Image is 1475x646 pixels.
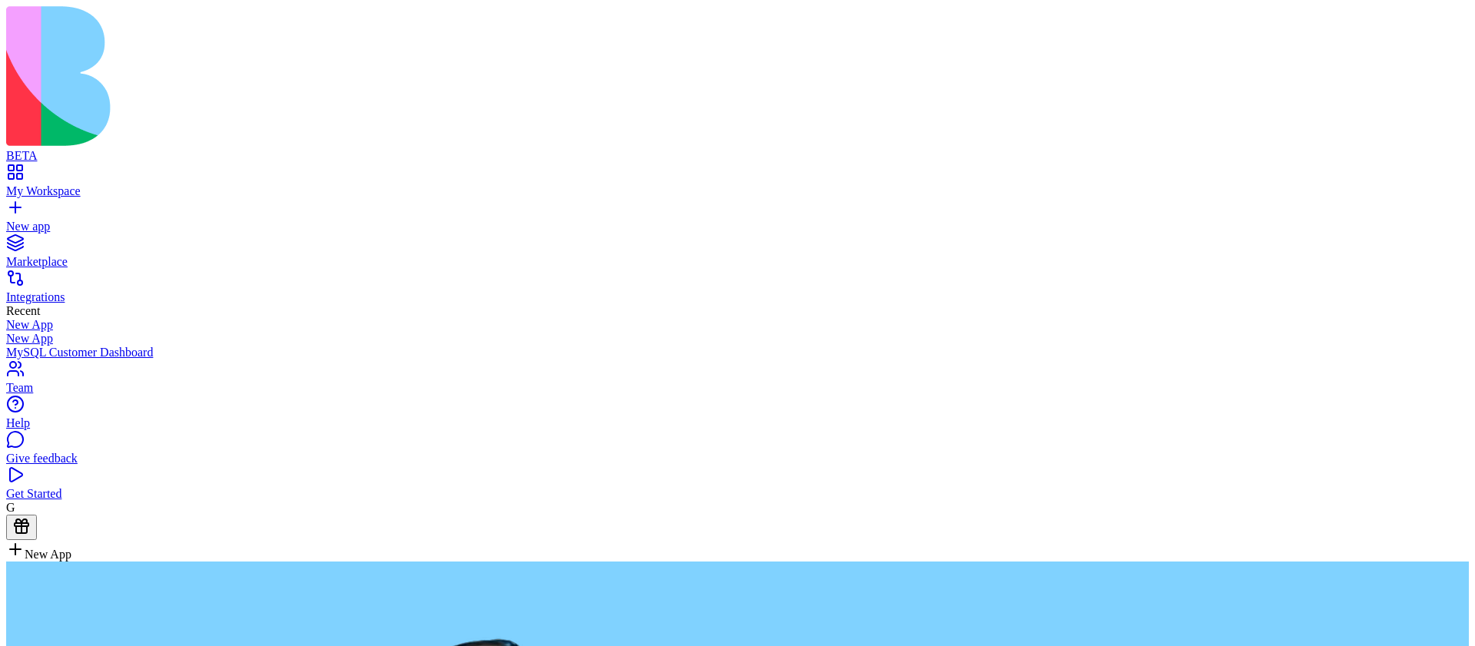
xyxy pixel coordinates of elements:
[6,332,1469,346] a: New App
[6,290,1469,304] div: Integrations
[6,6,624,146] img: logo
[6,171,1469,198] a: My Workspace
[6,438,1469,465] a: Give feedback
[6,255,1469,269] div: Marketplace
[6,403,1469,430] a: Help
[6,452,1469,465] div: Give feedback
[6,381,1469,395] div: Team
[6,318,1469,332] a: New App
[6,149,1469,163] div: BETA
[6,487,1469,501] div: Get Started
[6,277,1469,304] a: Integrations
[6,416,1469,430] div: Help
[6,501,15,514] span: G
[6,184,1469,198] div: My Workspace
[6,304,40,317] span: Recent
[6,135,1469,163] a: BETA
[6,241,1469,269] a: Marketplace
[6,346,1469,359] a: MySQL Customer Dashboard
[6,206,1469,234] a: New app
[6,367,1469,395] a: Team
[25,548,71,561] span: New App
[6,473,1469,501] a: Get Started
[6,220,1469,234] div: New app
